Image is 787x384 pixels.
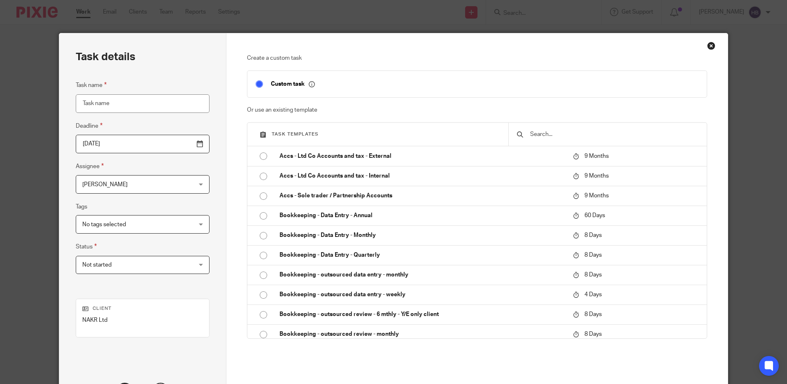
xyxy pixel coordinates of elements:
p: Or use an existing template [247,106,707,114]
p: Accs - Ltd Co Accounts and tax - External [279,152,565,160]
label: Status [76,242,97,251]
span: 4 Days [584,292,602,297]
span: Not started [82,262,112,268]
p: Bookkeeping - Data Entry - Monthly [279,231,565,239]
p: Bookkeeping - outsourced review - 6 mthly - Y/E only client [279,310,565,318]
span: 8 Days [584,331,602,337]
span: No tags selected [82,222,126,227]
p: Accs - Sole trader / Partnership Accounts [279,192,565,200]
p: Bookkeeping - outsourced review - monthly [279,330,565,338]
p: Client [82,305,203,312]
label: Task name [76,80,107,90]
span: 8 Days [584,311,602,317]
span: Task templates [272,132,319,136]
p: Bookkeeping - outsourced data entry - monthly [279,271,565,279]
span: 8 Days [584,232,602,238]
span: 8 Days [584,252,602,258]
p: Bookkeeping - outsourced data entry - weekly [279,290,565,299]
span: 8 Days [584,272,602,278]
label: Assignee [76,162,104,171]
p: NAKR Ltd [82,316,203,324]
p: Create a custom task [247,54,707,62]
span: 9 Months [584,173,609,179]
p: Bookkeeping - Data Entry - Annual [279,211,565,220]
input: Pick a date [76,135,210,153]
h2: Task details [76,50,135,64]
input: Task name [76,94,210,113]
p: Custom task [271,80,315,88]
p: Bookkeeping - Data Entry - Quarterly [279,251,565,259]
span: 9 Months [584,153,609,159]
div: Close this dialog window [707,42,715,50]
label: Deadline [76,121,102,131]
span: 9 Months [584,193,609,199]
span: [PERSON_NAME] [82,182,128,187]
p: Accs - Ltd Co Accounts and tax - Internal [279,172,565,180]
span: 60 Days [584,213,605,218]
label: Tags [76,203,87,211]
input: Search... [529,130,699,139]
